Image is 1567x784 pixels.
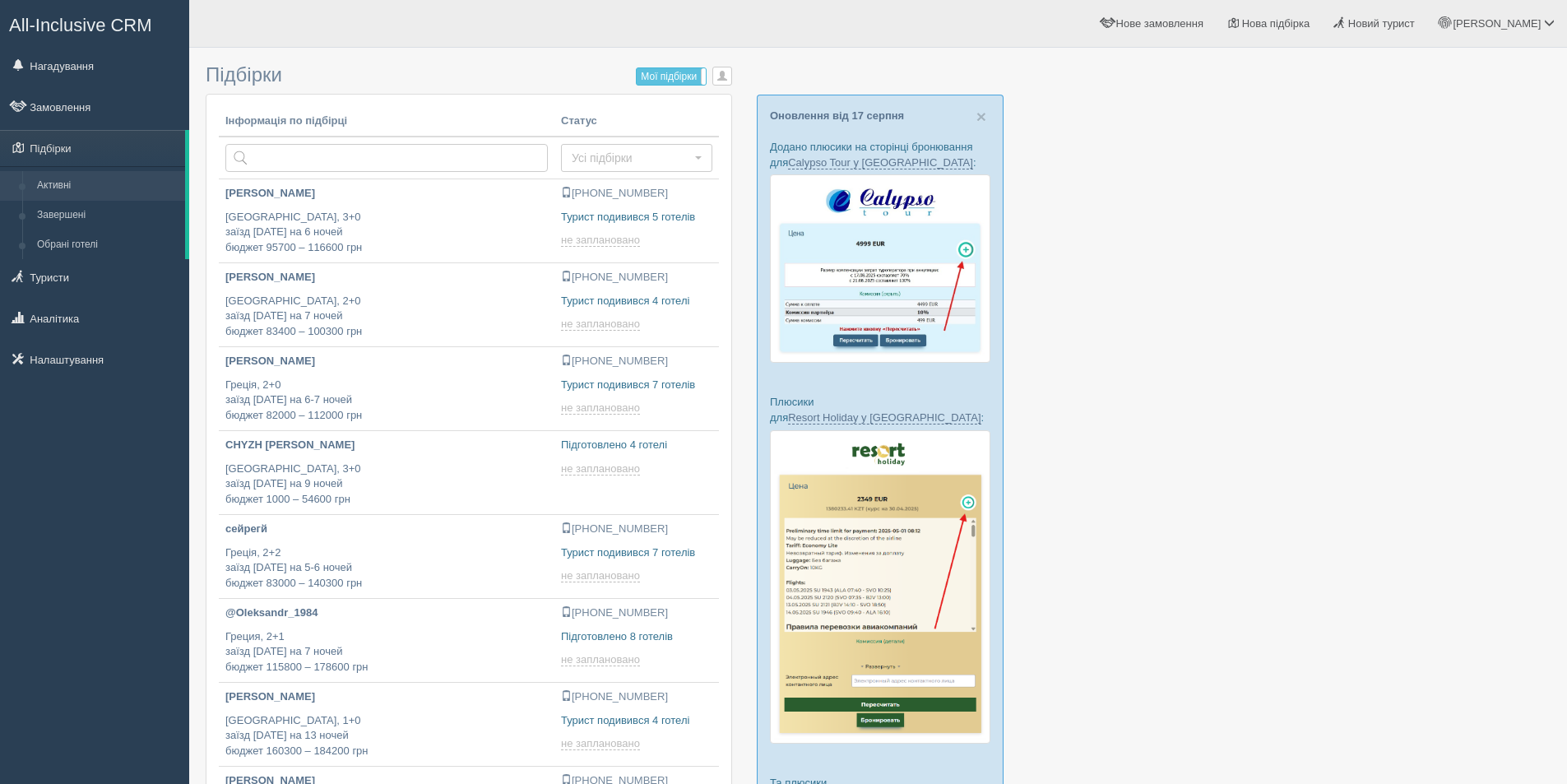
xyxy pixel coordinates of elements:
[225,713,548,759] p: [GEOGRAPHIC_DATA], 1+0 заїзд [DATE] на 13 ночей бюджет 160300 – 184200 грн
[561,629,712,645] p: Підготовлено 8 готелів
[561,569,643,582] a: не заплановано
[225,210,548,256] p: [GEOGRAPHIC_DATA], 3+0 заїзд [DATE] на 6 ночей бюджет 95700 – 116600 грн
[225,689,548,705] p: [PERSON_NAME]
[561,545,712,561] p: Турист подивився 7 готелів
[225,605,548,621] p: @Oleksandr_1984
[561,438,712,453] p: Підготовлено 4 готелі
[561,737,640,750] span: не заплановано
[561,318,640,331] span: не заплановано
[225,186,548,202] p: [PERSON_NAME]
[219,107,554,137] th: Інформація по підбірці
[219,683,554,766] a: [PERSON_NAME] [GEOGRAPHIC_DATA], 1+0заїзд [DATE] на 13 ночейбюджет 160300 – 184200 грн
[1242,17,1310,30] span: Нова підбірка
[561,737,643,750] a: не заплановано
[561,354,712,369] p: [PHONE_NUMBER]
[561,653,640,666] span: не заплановано
[219,515,554,598] a: сейрегй Греція, 2+2заїзд [DATE] на 5-6 ночейбюджет 83000 – 140300 грн
[637,68,706,85] label: Мої підбірки
[561,713,712,729] p: Турист подивився 4 готелі
[770,430,990,745] img: resort-holiday-%D0%BF%D1%96%D0%B4%D0%B1%D1%96%D1%80%D0%BA%D0%B0-%D1%81%D1%80%D0%BC-%D0%B4%D0%BB%D...
[572,150,691,166] span: Усі підбірки
[219,179,554,262] a: [PERSON_NAME] [GEOGRAPHIC_DATA], 3+0заїзд [DATE] на 6 ночейбюджет 95700 – 116600 грн
[770,394,990,425] p: Плюсики для :
[225,545,548,591] p: Греція, 2+2 заїзд [DATE] на 5-6 ночей бюджет 83000 – 140300 грн
[554,107,719,137] th: Статус
[561,210,712,225] p: Турист подивився 5 готелів
[976,108,986,125] button: Close
[561,378,712,393] p: Турист подивився 7 готелів
[788,411,981,424] a: Resort Holiday у [GEOGRAPHIC_DATA]
[561,270,712,285] p: [PHONE_NUMBER]
[561,234,640,247] span: не заплановано
[225,378,548,424] p: Греція, 2+0 заїзд [DATE] на 6-7 ночей бюджет 82000 – 112000 грн
[30,201,185,230] a: Завершені
[770,174,990,363] img: calypso-tour-proposal-crm-for-travel-agency.jpg
[561,522,712,537] p: [PHONE_NUMBER]
[225,629,548,675] p: Греция, 2+1 заїзд [DATE] на 7 ночей бюджет 115800 – 178600 грн
[561,186,712,202] p: [PHONE_NUMBER]
[225,522,548,537] p: сейрегй
[30,171,185,201] a: Активні
[561,569,640,582] span: не заплановано
[561,318,643,331] a: не заплановано
[561,462,640,476] span: не заплановано
[561,401,643,415] a: не заплановано
[225,438,548,453] p: CHYZH [PERSON_NAME]
[770,109,904,122] a: Оновлення від 17 серпня
[1,1,188,46] a: All-Inclusive CRM
[219,599,554,682] a: @Oleksandr_1984 Греция, 2+1заїзд [DATE] на 7 ночейбюджет 115800 – 178600 грн
[225,354,548,369] p: [PERSON_NAME]
[561,462,643,476] a: не заплановано
[1453,17,1541,30] span: [PERSON_NAME]
[225,270,548,285] p: [PERSON_NAME]
[30,230,185,260] a: Обрані готелі
[225,462,548,508] p: [GEOGRAPHIC_DATA], 3+0 заїзд [DATE] на 9 ночей бюджет 1000 – 54600 грн
[219,263,554,346] a: [PERSON_NAME] [GEOGRAPHIC_DATA], 2+0заїзд [DATE] на 7 ночейбюджет 83400 – 100300 грн
[206,63,282,86] span: Підбірки
[1116,17,1203,30] span: Нове замовлення
[561,401,640,415] span: не заплановано
[561,234,643,247] a: не заплановано
[561,294,712,309] p: Турист подивився 4 готелі
[561,689,712,705] p: [PHONE_NUMBER]
[976,107,986,126] span: ×
[225,144,548,172] input: Пошук за країною або туристом
[225,294,548,340] p: [GEOGRAPHIC_DATA], 2+0 заїзд [DATE] на 7 ночей бюджет 83400 – 100300 грн
[1348,17,1415,30] span: Новий турист
[770,139,990,170] p: Додано плюсики на сторінці бронювання для :
[9,15,152,35] span: All-Inclusive CRM
[219,431,554,514] a: CHYZH [PERSON_NAME] [GEOGRAPHIC_DATA], 3+0заїзд [DATE] на 9 ночейбюджет 1000 – 54600 грн
[561,653,643,666] a: не заплановано
[788,156,973,169] a: Calypso Tour у [GEOGRAPHIC_DATA]
[219,347,554,430] a: [PERSON_NAME] Греція, 2+0заїзд [DATE] на 6-7 ночейбюджет 82000 – 112000 грн
[561,605,712,621] p: [PHONE_NUMBER]
[561,144,712,172] button: Усі підбірки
